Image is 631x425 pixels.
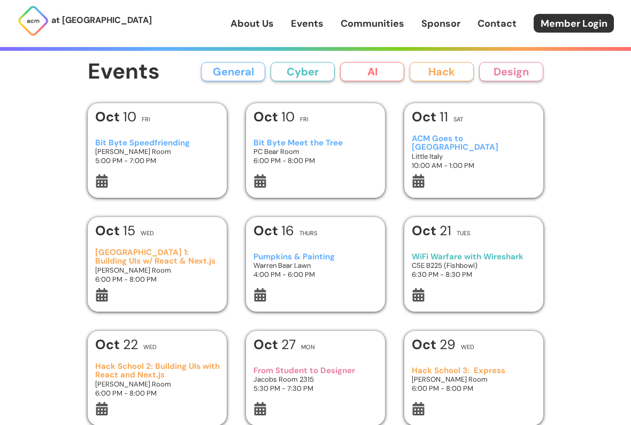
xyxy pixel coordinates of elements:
a: Contact [478,17,517,30]
h2: Fri [300,117,309,122]
h3: [PERSON_NAME] Room [95,380,220,389]
h1: 22 [95,338,138,351]
b: Oct [253,108,281,126]
b: Oct [412,108,440,126]
p: at [GEOGRAPHIC_DATA] [51,13,152,27]
h3: [PERSON_NAME] Room [412,375,536,384]
h3: 4:00 PM - 6:00 PM [253,270,378,279]
h3: Bit Byte Meet the Tree [253,138,378,148]
h3: [PERSON_NAME] Room [95,266,220,275]
b: Oct [95,222,123,239]
b: Oct [95,108,123,126]
button: Design [479,62,543,81]
h3: 5:00 PM - 7:00 PM [95,156,220,165]
b: Oct [412,336,440,353]
h3: Pumpkins & Painting [253,252,378,261]
h3: Jacobs Room 2315 [253,375,378,384]
h2: Mon [301,344,315,350]
h3: Little Italy [412,152,536,161]
h3: Warren Bear Lawn [253,261,378,270]
button: Hack [410,62,474,81]
h2: Tues [457,230,470,236]
h3: 10:00 AM - 1:00 PM [412,161,536,170]
h3: CSE B225 (Fishbowl) [412,261,536,270]
h3: WiFi Warfare with Wireshark [412,252,536,261]
h3: 5:30 PM - 7:30 PM [253,384,378,393]
h3: [GEOGRAPHIC_DATA] 1: Building UIs w/ React & Next.js [95,248,220,266]
a: Communities [341,17,404,30]
h1: 16 [253,224,294,237]
button: Cyber [271,62,335,81]
a: Member Login [534,14,614,33]
b: Oct [253,336,281,353]
h3: PC Bear Room [253,147,378,156]
h3: [PERSON_NAME] Room [95,147,220,156]
h3: ACM Goes to [GEOGRAPHIC_DATA] [412,134,536,152]
button: AI [340,62,404,81]
h3: Hack School 3: Express [412,366,536,375]
h1: 27 [253,338,296,351]
a: About Us [230,17,274,30]
h2: Wed [141,230,154,236]
button: General [201,62,265,81]
h3: 6:00 PM - 8:00 PM [253,156,378,165]
h1: 11 [412,110,448,123]
a: Events [291,17,324,30]
img: ACM Logo [17,5,49,37]
b: Oct [95,336,123,353]
h3: From Student to Designer [253,366,378,375]
b: Oct [412,222,440,239]
h3: Hack School 2: Building UIs with React and Next.js [95,362,220,380]
h3: 6:00 PM - 8:00 PM [95,275,220,284]
h1: 29 [412,338,456,351]
h2: Sat [453,117,463,122]
b: Oct [253,222,281,239]
h3: 6:30 PM - 8:30 PM [412,270,536,279]
h3: Bit Byte Speedfriending [95,138,220,148]
h1: 10 [253,110,295,123]
h2: Wed [461,344,474,350]
h1: Events [88,60,160,84]
h1: 15 [95,224,135,237]
h2: Fri [142,117,150,122]
h2: Wed [143,344,157,350]
a: Sponsor [421,17,460,30]
h3: 6:00 PM - 8:00 PM [412,384,536,393]
h3: 6:00 PM - 8:00 PM [95,389,220,398]
h1: 21 [412,224,451,237]
h2: Thurs [299,230,317,236]
a: at [GEOGRAPHIC_DATA] [17,5,152,37]
h1: 10 [95,110,136,123]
